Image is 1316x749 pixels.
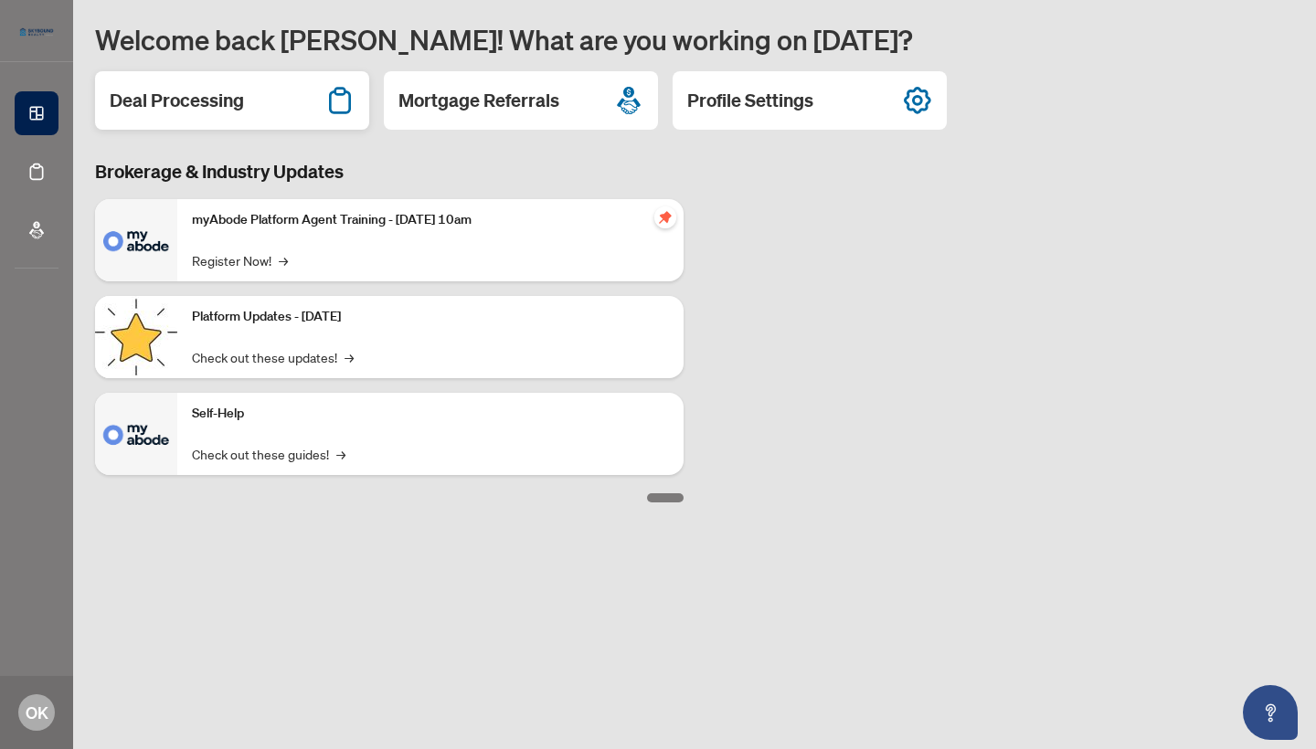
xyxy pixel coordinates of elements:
img: Self-Help [95,393,177,475]
button: Open asap [1243,685,1298,740]
h2: Deal Processing [110,88,244,113]
p: Self-Help [192,404,669,424]
h2: Mortgage Referrals [398,88,559,113]
span: → [336,444,345,464]
a: Check out these updates!→ [192,347,354,367]
a: Check out these guides!→ [192,444,345,464]
span: → [279,250,288,270]
a: Register Now!→ [192,250,288,270]
img: Platform Updates - September 16, 2025 [95,296,177,378]
span: pushpin [654,206,676,228]
img: logo [15,23,58,41]
span: OK [26,700,48,725]
p: myAbode Platform Agent Training - [DATE] 10am [192,210,669,230]
h3: Brokerage & Industry Updates [95,159,684,185]
h2: Profile Settings [687,88,813,113]
span: → [345,347,354,367]
h1: Welcome back [PERSON_NAME]! What are you working on [DATE]? [95,22,1294,57]
p: Platform Updates - [DATE] [192,307,669,327]
img: myAbode Platform Agent Training - October 1, 2025 @ 10am [95,199,177,281]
